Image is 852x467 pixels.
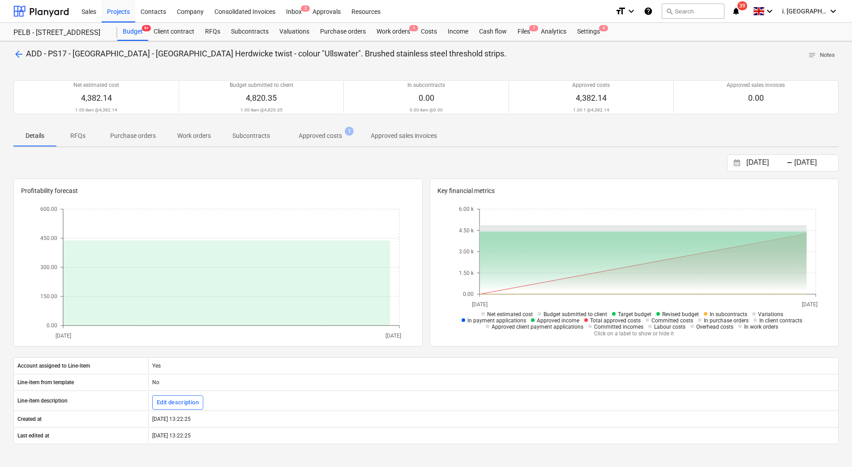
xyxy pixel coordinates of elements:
span: In purchase orders [704,317,749,324]
div: Budget [117,23,148,41]
i: notifications [732,6,741,17]
p: Approved sales invoices [371,131,437,141]
p: Created at [17,416,42,423]
tspan: [DATE] [471,301,487,308]
p: Key financial metrics [437,186,831,196]
input: Start Date [745,157,790,169]
span: Budget submitted to client [544,311,607,317]
p: Line-item from template [17,379,74,386]
span: search [666,8,673,15]
i: Knowledge base [644,6,653,17]
i: format_size [615,6,626,17]
span: Overhead costs [696,324,733,330]
p: Approved sales invoices [727,81,785,89]
span: 0.00 [419,93,434,103]
button: Interact with the calendar and add the check-in date for your trip. [729,158,745,168]
span: 0.00 [748,93,764,103]
span: i. [GEOGRAPHIC_DATA] [782,8,827,15]
div: Yes [148,359,838,373]
p: Net estimated cost [73,81,119,89]
p: Approved costs [299,131,342,141]
tspan: [DATE] [56,333,71,339]
span: In payment applications [467,317,526,324]
span: Net estimated cost [487,311,533,317]
p: Purchase orders [110,131,156,141]
span: Notes [808,50,835,60]
div: Files [512,23,535,41]
input: End Date [792,157,838,169]
span: Target budget [618,311,651,317]
div: Settings [572,23,605,41]
div: No [148,375,838,390]
p: Work orders [177,131,211,141]
span: Variations [758,311,783,317]
p: Account assigned to Line-item [17,362,90,370]
span: Committed incomes [594,324,643,330]
div: Valuations [274,23,315,41]
span: notes [808,51,816,59]
p: Approved costs [572,81,610,89]
span: Approved income [537,317,579,324]
span: arrow_back [13,49,24,60]
span: Revised budget [662,311,699,317]
p: Profitability forecast [21,186,415,196]
tspan: 6.00 k [459,206,474,213]
span: 39 [737,1,747,10]
span: 4,820.35 [246,93,277,103]
div: RFQs [200,23,226,41]
a: Income [442,23,474,41]
span: In work orders [744,324,778,330]
a: Budget9+ [117,23,148,41]
span: 9+ [142,25,151,31]
p: Last edited at [17,432,49,440]
tspan: 0.00 [47,323,57,329]
tspan: 600.00 [40,206,57,213]
a: Files7 [512,23,535,41]
div: Subcontracts [226,23,274,41]
span: 9 [599,25,608,31]
p: Subcontracts [232,131,270,141]
i: keyboard_arrow_down [626,6,637,17]
button: Search [662,4,724,19]
span: 2 [301,5,310,12]
a: Client contract [148,23,200,41]
button: Edit description [152,395,203,410]
tspan: 3.00 k [459,249,474,255]
div: Edit description [157,398,199,408]
span: 7 [529,25,538,31]
a: Costs [415,23,442,41]
div: [DATE] 13:22:25 [148,428,838,443]
span: In subcontracts [710,311,747,317]
p: 1.00 item @ 4,820.35 [240,107,283,113]
div: PELB - [STREET_ADDRESS] [13,28,107,38]
span: ADD - PS17 - North Barn - Lakeland Herdwicke twist - colour "Ullswater". Brushed stainless steel ... [26,49,506,58]
tspan: 150.00 [40,294,57,300]
tspan: 4.50 k [459,227,474,234]
p: Budget submitted to client [230,81,293,89]
p: In subcontracts [407,81,445,89]
p: 1.00 item @ 4,382.14 [75,107,117,113]
tspan: 300.00 [40,265,57,271]
p: RFQs [67,131,89,141]
p: 0.00 item @ 0.00 [410,107,443,113]
i: keyboard_arrow_down [764,6,775,17]
a: Cash flow [474,23,512,41]
p: Line-item description [17,397,68,405]
tspan: 450.00 [40,236,57,242]
span: Committed costs [651,317,693,324]
a: Settings9 [572,23,605,41]
button: Notes [805,48,839,62]
a: Purchase orders [315,23,371,41]
tspan: 1.50 k [459,270,474,276]
p: Details [24,131,46,141]
a: Analytics [535,23,572,41]
p: Click on a label to show or hide it [453,330,816,338]
span: In client contracts [759,317,802,324]
tspan: 0.00 [463,291,474,298]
